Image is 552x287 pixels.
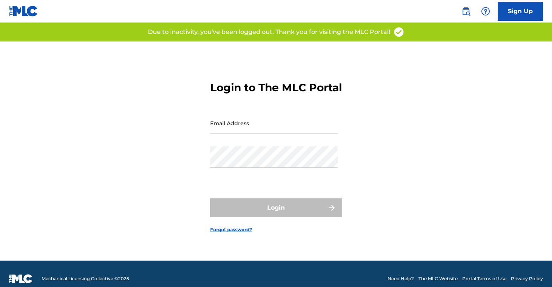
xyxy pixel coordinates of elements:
[514,251,552,287] iframe: Chat Widget
[498,2,543,21] a: Sign Up
[461,7,471,16] img: search
[210,226,252,233] a: Forgot password?
[393,26,404,38] img: access
[42,275,129,282] span: Mechanical Licensing Collective © 2025
[210,81,342,94] h3: Login to The MLC Portal
[458,4,474,19] a: Public Search
[478,4,493,19] div: Help
[9,6,38,17] img: MLC Logo
[418,275,458,282] a: The MLC Website
[148,28,390,37] p: Due to inactivity, you've been logged out. Thank you for visiting the MLC Portal!
[9,274,32,283] img: logo
[462,275,506,282] a: Portal Terms of Use
[511,275,543,282] a: Privacy Policy
[481,7,490,16] img: help
[387,275,414,282] a: Need Help?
